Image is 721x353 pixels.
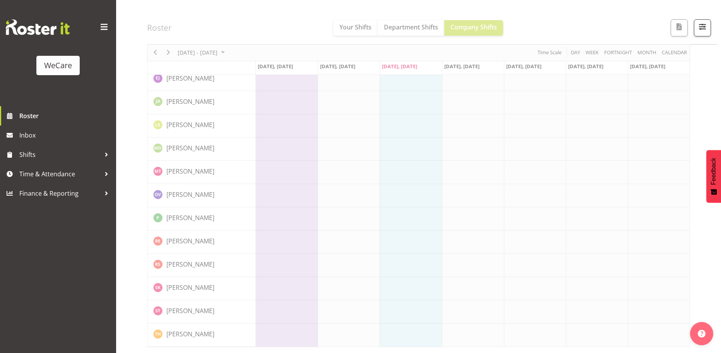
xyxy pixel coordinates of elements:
img: help-xxl-2.png [698,330,706,338]
button: Filter Shifts [694,19,711,36]
button: Feedback - Show survey [706,150,721,203]
span: Feedback [710,158,717,185]
span: Inbox [19,129,112,141]
span: Finance & Reporting [19,188,101,199]
span: Shifts [19,149,101,160]
img: Rosterit website logo [6,19,70,35]
div: WeCare [44,60,72,71]
span: Time & Attendance [19,168,101,180]
span: Roster [19,110,112,122]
